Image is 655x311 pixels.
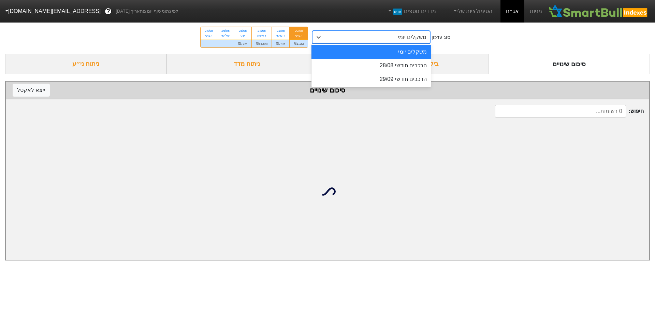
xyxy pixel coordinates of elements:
div: סיכום שינויים [489,54,650,74]
div: - [201,40,217,47]
div: ₪74M [272,40,289,47]
div: משקלים יומי [398,33,426,41]
span: חיפוש : [495,105,644,118]
img: SmartBull [548,4,650,18]
div: 21/08 [276,28,285,33]
div: רביעי [205,33,213,38]
div: 24/08 [256,28,268,33]
a: הסימולציות שלי [450,4,495,18]
div: ₪64.5M [252,40,272,47]
div: 26/08 [221,28,230,33]
div: שני [238,33,247,38]
div: 25/08 [238,28,247,33]
button: ייצא לאקסל [13,84,50,97]
span: לפי נתוני סוף יום מתאריך [DATE] [116,8,178,15]
div: חמישי [276,33,285,38]
img: loading... [319,183,336,200]
div: הרכבים חודשי 28/08 [311,59,431,72]
div: שלישי [221,33,230,38]
span: ? [106,7,110,16]
input: 0 רשומות... [495,105,626,118]
div: סוג עדכון [432,34,450,41]
div: סיכום שינויים [13,85,642,95]
div: 27/08 [205,28,213,33]
div: ₪1.1M [290,40,308,47]
div: רביעי [294,33,304,38]
span: חדש [393,9,402,15]
div: - [217,40,234,47]
div: ₪77M [234,40,251,47]
div: ראשון [256,33,268,38]
div: 20/08 [294,28,304,33]
div: ניתוח ני״ע [5,54,166,74]
div: משקלים יומי [311,45,431,59]
div: ניתוח מדד [166,54,328,74]
a: מדדים נוספיםחדש [384,4,439,18]
div: הרכבים חודשי 29/09 [311,72,431,86]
